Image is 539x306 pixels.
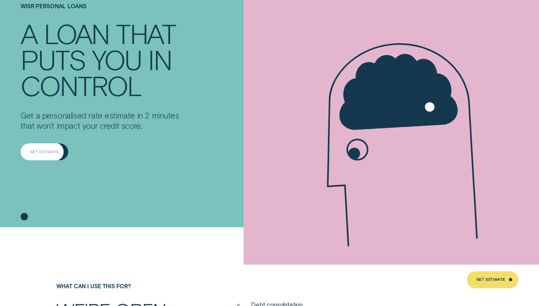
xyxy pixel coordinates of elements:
a: Get Estimate [467,271,518,288]
div: PUTS [21,46,85,72]
div: LOAN [44,20,109,46]
div: Get Estimate [30,151,59,154]
div: CONTROL [21,72,141,98]
h1: Wisr Personal Loans [21,3,183,20]
div: IN [148,46,172,72]
div: YOU [92,46,141,72]
h4: A LOAN THAT PUTS YOU IN CONTROL [21,20,183,98]
div: A [21,20,37,46]
div: What can I use this for? [54,283,198,290]
div: THAT [116,20,176,46]
a: Get Estimate [21,143,68,160]
p: Get a personalised rate estimate in 2 minutes that won't impact your credit score. [21,111,183,131]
